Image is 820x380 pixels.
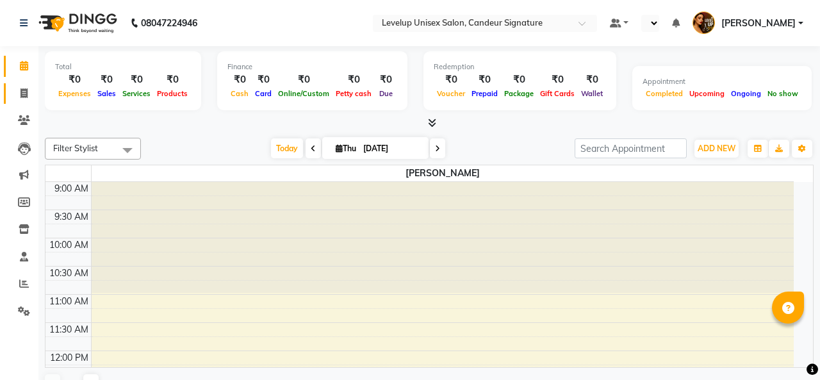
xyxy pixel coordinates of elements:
[359,139,423,158] input: 2025-09-04
[537,89,578,98] span: Gift Cards
[575,138,687,158] input: Search Appointment
[501,72,537,87] div: ₹0
[332,144,359,153] span: Thu
[332,89,375,98] span: Petty cash
[55,62,191,72] div: Total
[47,267,91,280] div: 10:30 AM
[698,144,735,153] span: ADD NEW
[376,89,396,98] span: Due
[47,295,91,308] div: 11:00 AM
[52,182,91,195] div: 9:00 AM
[721,17,796,30] span: [PERSON_NAME]
[686,89,728,98] span: Upcoming
[468,72,501,87] div: ₹0
[227,62,397,72] div: Finance
[252,89,275,98] span: Card
[537,72,578,87] div: ₹0
[434,62,606,72] div: Redemption
[92,165,794,181] span: [PERSON_NAME]
[227,89,252,98] span: Cash
[47,351,91,365] div: 12:00 PM
[375,72,397,87] div: ₹0
[94,72,119,87] div: ₹0
[728,89,764,98] span: Ongoing
[643,76,801,87] div: Appointment
[501,89,537,98] span: Package
[52,210,91,224] div: 9:30 AM
[468,89,501,98] span: Prepaid
[47,323,91,336] div: 11:30 AM
[764,89,801,98] span: No show
[578,89,606,98] span: Wallet
[643,89,686,98] span: Completed
[154,72,191,87] div: ₹0
[154,89,191,98] span: Products
[252,72,275,87] div: ₹0
[578,72,606,87] div: ₹0
[332,72,375,87] div: ₹0
[119,89,154,98] span: Services
[271,138,303,158] span: Today
[55,89,94,98] span: Expenses
[33,5,120,41] img: logo
[434,89,468,98] span: Voucher
[47,238,91,252] div: 10:00 AM
[94,89,119,98] span: Sales
[119,72,154,87] div: ₹0
[55,72,94,87] div: ₹0
[275,89,332,98] span: Online/Custom
[275,72,332,87] div: ₹0
[694,140,739,158] button: ADD NEW
[434,72,468,87] div: ₹0
[693,12,715,34] img: Furkan Ahmad
[53,143,98,153] span: Filter Stylist
[141,5,197,41] b: 08047224946
[227,72,252,87] div: ₹0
